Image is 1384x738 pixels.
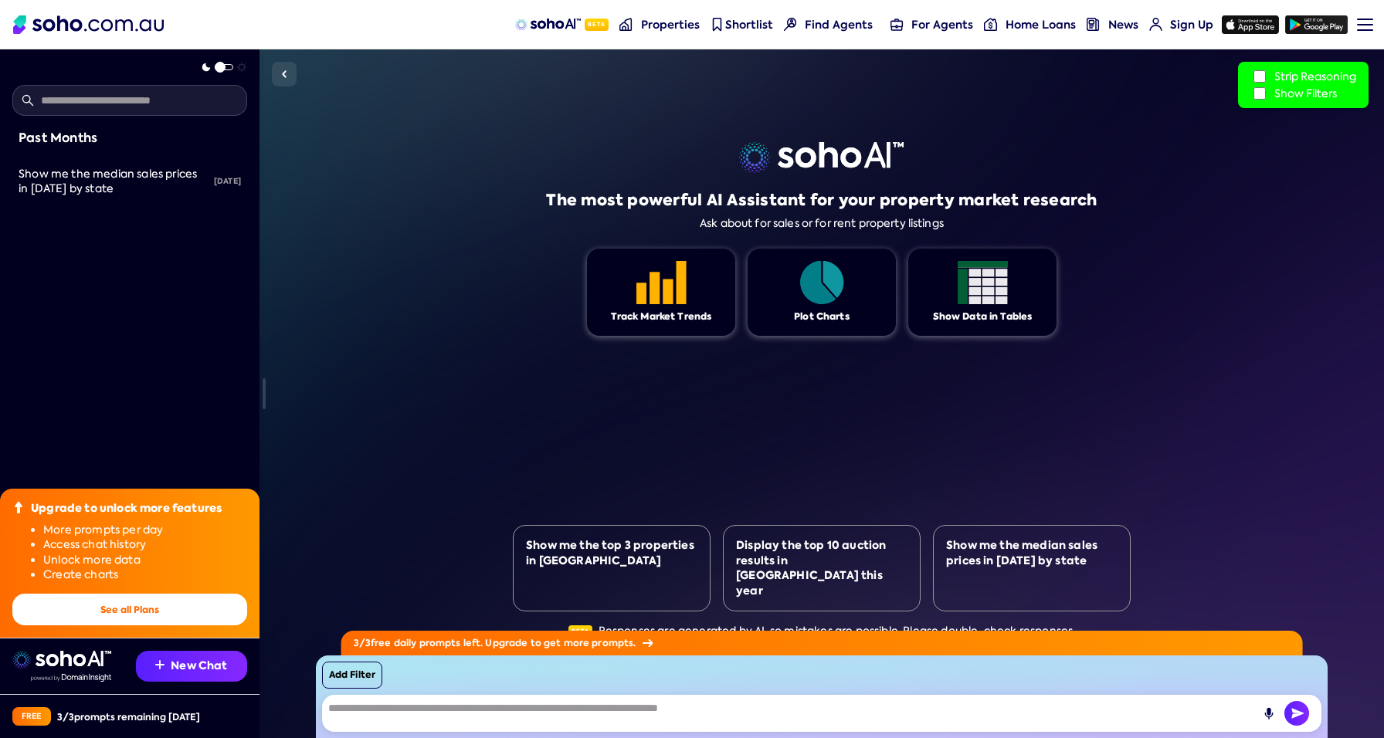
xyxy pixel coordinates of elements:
div: Ask about for sales or for rent property listings [700,217,944,230]
div: Upgrade to unlock more features [31,501,222,516]
div: Show Data in Tables [933,310,1033,323]
li: Unlock more data [43,553,247,568]
div: Track Market Trends [611,310,712,323]
label: Show Filters [1250,85,1356,102]
span: Find Agents [805,17,873,32]
button: New Chat [136,651,247,682]
img: for-agents-nav icon [890,18,904,31]
div: Show me the median sales prices in [DATE] by state [946,538,1118,568]
img: Feature 1 icon [636,261,687,304]
div: Free [12,707,51,726]
button: Add Filter [322,662,382,689]
img: sohoai logo [12,651,111,669]
img: news-nav icon [1087,18,1100,31]
span: Beta [585,19,609,31]
img: Send icon [1284,701,1309,726]
img: sohoai logo [739,142,904,173]
img: Feature 1 icon [958,261,1008,304]
img: Upgrade icon [12,501,25,513]
span: News [1108,17,1138,32]
li: Create charts [43,567,247,583]
img: Data provided by Domain Insight [31,674,111,682]
span: For Agents [911,17,973,32]
img: Arrow icon [642,639,653,647]
a: Show me the median sales prices in [DATE] by state [12,157,208,206]
span: Properties [641,17,700,32]
div: Plot Charts [794,310,850,323]
img: sohoAI logo [515,19,581,31]
button: See all Plans [12,594,247,625]
div: Show me the top 3 properties in [GEOGRAPHIC_DATA] [526,538,697,568]
span: Sign Up [1170,17,1213,32]
div: Responses are generated by AI, so mistakes are possible. Please double-check responses. [568,624,1076,639]
li: More prompts per day [43,523,247,538]
img: for-agents-nav icon [1149,18,1162,31]
label: Strip Reasoning [1250,68,1356,85]
div: [DATE] [208,164,247,198]
span: Home Loans [1006,17,1076,32]
span: Show me the median sales prices in [DATE] by state [19,167,197,196]
img: Find agents icon [784,18,797,31]
img: google-play icon [1285,15,1348,34]
img: for-agents-nav icon [984,18,997,31]
img: shortlist-nav icon [711,18,724,31]
img: Feature 1 icon [797,261,847,304]
img: Recommendation icon [155,660,165,669]
img: app-store icon [1222,15,1279,34]
div: Past Months [19,128,241,148]
span: Shortlist [725,17,773,32]
li: Access chat history [43,537,247,553]
div: Display the top 10 auction results in [GEOGRAPHIC_DATA] this year [736,538,907,598]
img: properties-nav icon [619,18,633,31]
input: Strip Reasoning [1253,70,1266,83]
input: Show Filters [1253,87,1266,100]
div: 3 / 3 free daily prompts left. Upgrade to get more prompts. [341,631,1303,655]
div: Show me the median sales prices in 2024 by state [19,167,208,197]
button: Record Audio [1257,701,1281,726]
span: Beta [568,625,592,638]
div: 3 / 3 prompts remaining [DATE] [57,710,200,723]
button: Send [1284,701,1309,726]
img: Sidebar toggle icon [275,65,293,83]
h1: The most powerful AI Assistant for your property market research [546,189,1097,211]
img: Soho Logo [13,15,164,34]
